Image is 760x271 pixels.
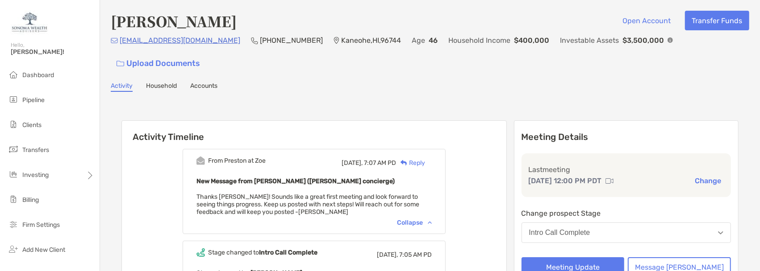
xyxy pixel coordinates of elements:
[196,248,205,257] img: Event icon
[117,61,124,67] img: button icon
[111,82,133,92] a: Activity
[122,121,506,142] h6: Activity Timeline
[111,11,237,31] h4: [PERSON_NAME]
[522,208,731,219] p: Change prospect Stage
[208,157,266,164] div: From Preston at Zoe
[190,82,217,92] a: Accounts
[529,164,724,175] p: Last meeting
[196,156,205,165] img: Event icon
[334,37,339,44] img: Location Icon
[605,177,614,185] img: communication type
[412,35,425,46] p: Age
[692,176,724,185] button: Change
[196,193,419,216] span: Thanks [PERSON_NAME]! Sounds like a great first meeting and look forward to seeing things progres...
[22,196,39,204] span: Billing
[22,71,54,79] span: Dashboard
[429,35,438,46] p: 46
[397,219,432,226] div: Collapse
[120,35,240,46] p: [EMAIL_ADDRESS][DOMAIN_NAME]
[11,4,49,36] img: Zoe Logo
[522,222,731,243] button: Intro Call Complete
[622,35,664,46] p: $3,500,000
[22,246,65,254] span: Add New Client
[260,35,323,46] p: [PHONE_NUMBER]
[251,37,258,44] img: Phone Icon
[529,229,590,237] div: Intro Call Complete
[8,169,19,180] img: investing icon
[377,251,398,259] span: [DATE],
[8,119,19,130] img: clients icon
[8,194,19,205] img: billing icon
[616,11,678,30] button: Open Account
[514,35,549,46] p: $400,000
[8,144,19,155] img: transfers icon
[522,131,731,143] p: Meeting Details
[718,231,723,234] img: Open dropdown arrow
[685,11,749,30] button: Transfer Funds
[259,249,317,256] b: Intro Call Complete
[8,94,19,105] img: pipeline icon
[529,175,602,186] p: [DATE] 12:00 PM PDT
[342,159,363,167] span: [DATE],
[22,146,49,154] span: Transfers
[341,35,401,46] p: Kaneohe , HI , 96744
[401,160,407,166] img: Reply icon
[364,159,396,167] span: 7:07 AM PD
[22,221,60,229] span: Firm Settings
[668,37,673,43] img: Info Icon
[428,221,432,224] img: Chevron icon
[399,251,432,259] span: 7:05 AM PD
[11,48,94,56] span: [PERSON_NAME]!
[22,96,45,104] span: Pipeline
[111,38,118,43] img: Email Icon
[8,219,19,230] img: firm-settings icon
[208,249,317,256] div: Stage changed to
[448,35,510,46] p: Household Income
[22,171,49,179] span: Investing
[396,158,425,168] div: Reply
[8,69,19,80] img: dashboard icon
[560,35,619,46] p: Investable Assets
[146,82,177,92] a: Household
[8,244,19,255] img: add_new_client icon
[196,177,395,185] b: New Message from [PERSON_NAME] ([PERSON_NAME] concierge)
[22,121,42,129] span: Clients
[111,54,206,73] a: Upload Documents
